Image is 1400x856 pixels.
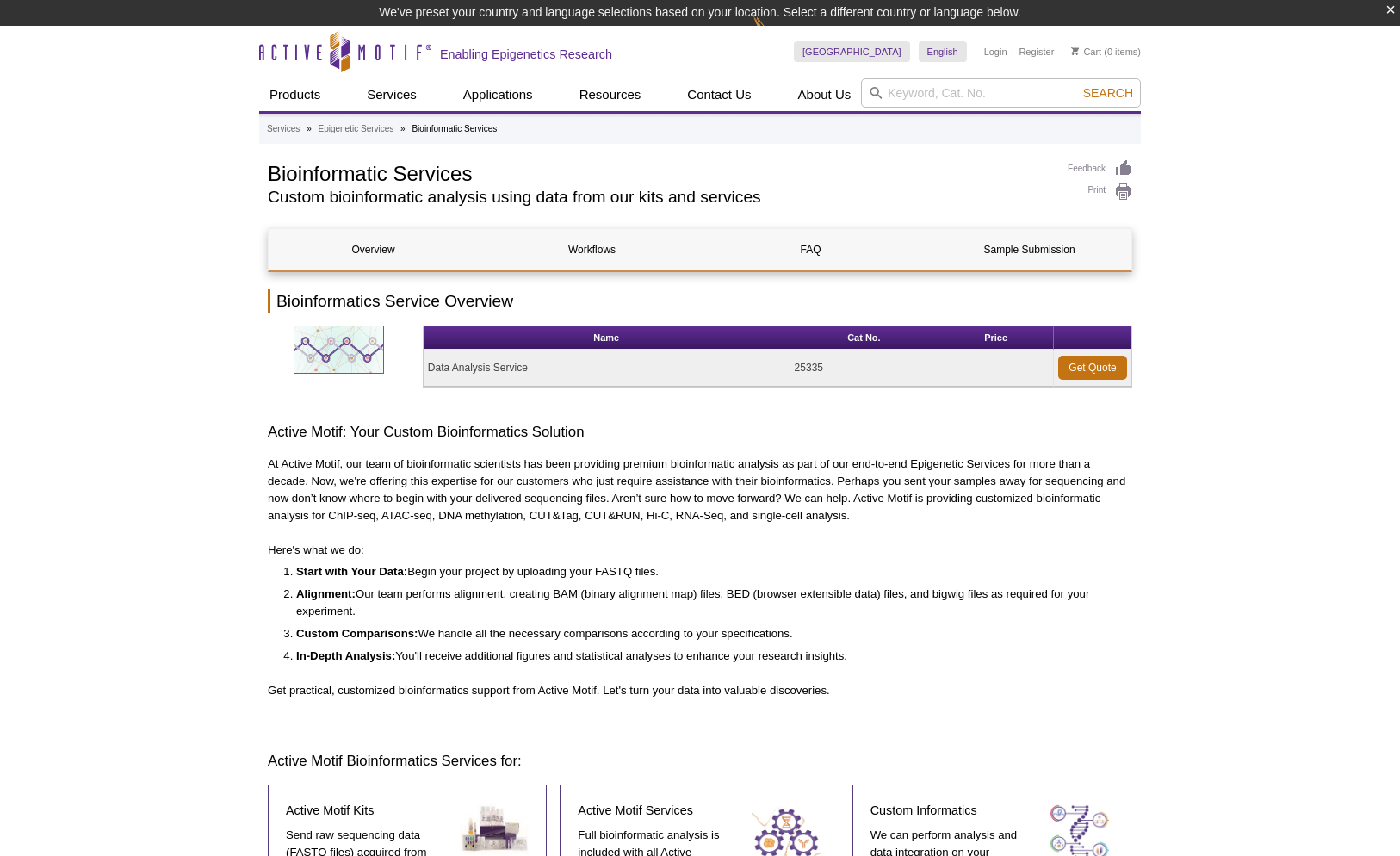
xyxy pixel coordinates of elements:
[569,78,652,111] a: Resources
[788,78,862,111] a: About Us
[268,289,1132,313] h2: Bioinformatics Service Overview
[1071,46,1101,58] a: Cart
[268,456,1132,524] p: At Active Motif, our team of bioinformatic scientists has been providing premium bioinformatic an...
[296,565,407,578] strong: Start with Your Data:
[268,542,1132,559] p: Here's what we do:
[1068,183,1132,202] a: Print
[268,751,1132,772] h3: Active Motif Bioinformatics Services for:
[269,229,478,270] a: Overview
[1012,41,1014,62] li: |
[296,563,1115,580] li: Begin your project by uploading your FASTQ files.
[578,803,739,818] h4: Active Motif Services
[794,41,910,62] a: [GEOGRAPHIC_DATA]
[487,229,697,270] a: Workflows
[1071,41,1141,62] li: (0 items)
[296,587,356,600] strong: Alignment:
[268,159,1050,185] h1: Bioinformatic Services
[1083,86,1133,100] span: Search
[790,350,939,387] td: 25335
[296,586,1115,620] li: Our team performs alignment, creating BAM (binary alignment map) files, BED (browser extensible d...
[412,124,497,133] li: Bioinformatic Services
[919,41,967,62] a: English
[1058,356,1127,380] a: Get Quote
[706,229,915,270] a: FAQ
[677,78,761,111] a: Contact Us
[296,649,395,662] strong: In-Depth Analysis:
[356,78,427,111] a: Services
[268,189,1050,205] h2: Custom bioinformatic analysis using data from our kits and services
[296,625,1115,642] li: We handle all the necessary comparisons according to your specifications.
[925,229,1134,270] a: Sample Submission
[1068,159,1132,178] a: Feedback
[267,121,300,137] a: Services
[296,627,418,640] strong: Custom Comparisons:
[259,78,331,111] a: Products
[938,326,1054,350] th: Price
[424,350,790,387] td: Data Analysis Service
[296,648,1115,665] li: You'll receive additional figures and statistical analyses to enhance your research insights.
[286,803,447,818] h4: Active Motif Kits
[400,124,406,133] li: »
[440,47,612,62] h2: Enabling Epigenetics Research
[424,326,790,350] th: Name
[453,78,543,111] a: Applications
[870,803,1031,818] h4: Custom Informatics
[984,46,1007,58] a: Login
[1071,47,1079,55] img: Your Cart
[268,422,1132,443] h3: Active Motif: Your Custom Bioinformatics Solution
[307,124,312,133] li: »
[1078,85,1138,101] button: Search
[1019,46,1054,58] a: Register
[861,78,1141,108] input: Keyword, Cat. No.
[790,326,939,350] th: Cat No.
[294,326,384,374] img: Bioinformatic data
[268,682,1132,699] p: Get practical, customized bioinformatics support from Active Motif. Let's turn your data into val...
[460,803,529,855] img: Active Motif Kit
[753,13,798,53] img: Change Here
[318,121,393,137] a: Epigenetic Services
